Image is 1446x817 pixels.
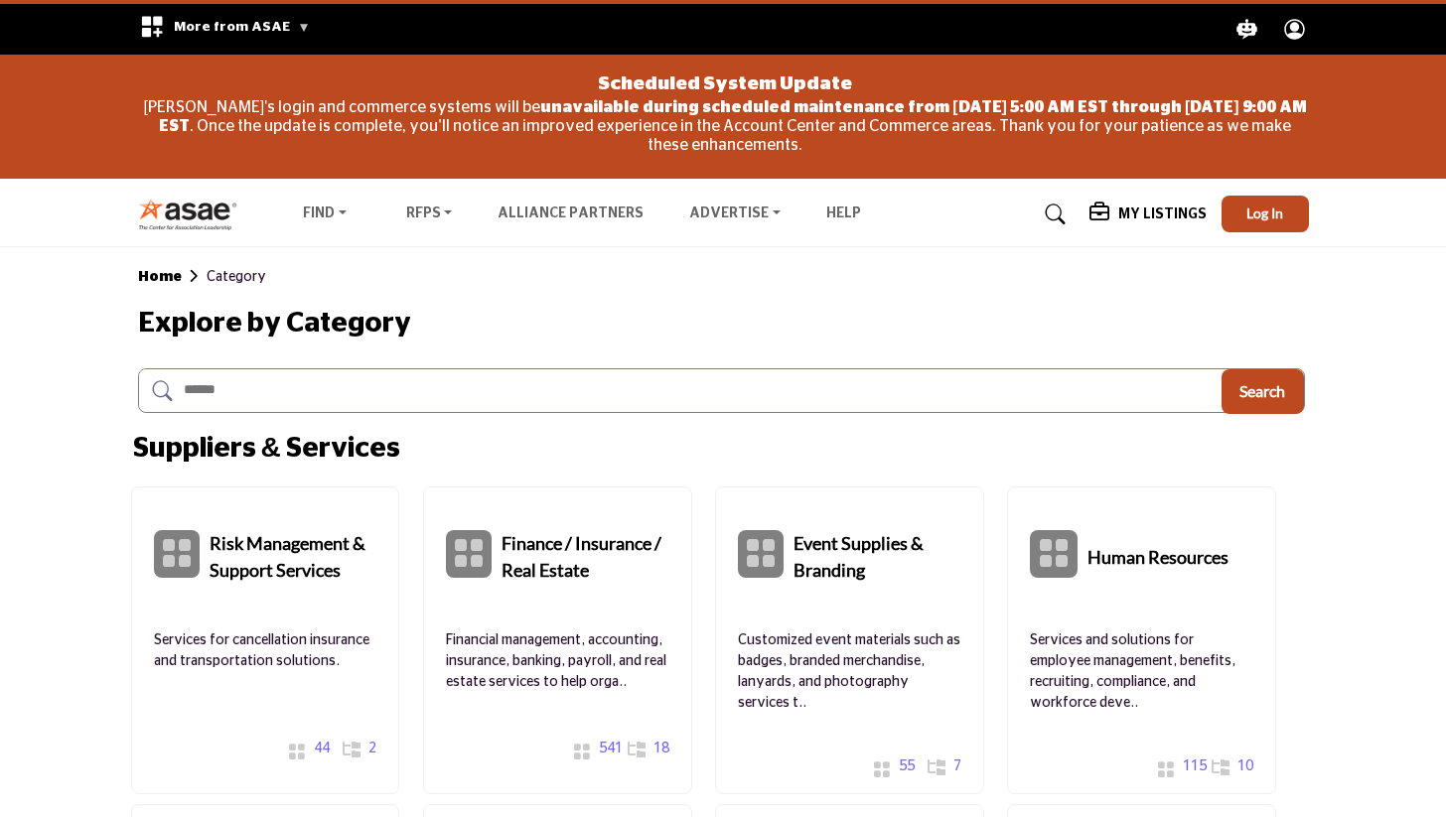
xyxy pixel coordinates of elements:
span: 2 [368,739,376,759]
i: Show All 18 Sub-Categories [628,742,646,757]
a: Finance / Insurance / Real Estate [502,501,669,607]
a: Find [289,201,361,228]
a: Alliance Partners [498,206,644,220]
a: 18 [635,732,669,766]
p: Services for cancellation insurance and transportation solutions. [154,630,377,672]
b: Finance / Insurance / Real Estate [502,509,669,599]
b: Event Supplies & Branding [794,509,961,599]
div: My Listings [1089,203,1207,226]
span: 44 [314,739,330,759]
i: Show All 55 Suppliers [873,760,891,778]
p: Customized event materials such as badges, branded merchandise, lanyards, and photography service... [738,630,961,714]
span: Search [1239,381,1285,400]
a: Risk Management & Support Services [210,501,377,607]
i: Show All 2 Sub-Categories [343,742,361,757]
p: [PERSON_NAME]'s login and commerce systems will be . Once the update is complete, you'll notice a... [143,98,1307,156]
p: Financial management, accounting, insurance, banking, payroll, and real estate services to help o... [446,630,669,693]
a: 115 [1172,749,1207,784]
a: Services and solutions for employee management, benefits, recruiting, compliance, and workforce d... [1030,622,1253,722]
h5: My Listings [1118,205,1207,223]
a: Customized event materials such as badges, branded merchandise, lanyards, and photography service... [738,622,961,722]
h2: Explore by Category [138,308,411,341]
p: Services and solutions for employee management, benefits, recruiting, compliance, and workforce d... [1030,630,1253,714]
a: Services for cancellation insurance and transportation solutions. [154,622,377,680]
a: RFPs [392,201,467,228]
i: Show All 541 Suppliers [573,743,591,760]
i: Show All 44 Suppliers [288,743,306,760]
i: Show All 7 Sub-Categories [928,759,945,775]
span: 10 [1237,756,1253,777]
div: Scheduled System Update [143,65,1307,98]
a: Human Resources [1087,501,1229,607]
span: 541 [599,739,623,759]
a: 10 [1219,749,1253,784]
a: Event Supplies & Branding [794,501,961,607]
span: Category [207,270,266,284]
b: Home [138,270,207,284]
a: 44 [295,732,330,766]
span: 7 [953,756,961,777]
a: Advertise [675,201,795,228]
div: More from ASAE [127,4,323,55]
a: Financial management, accounting, insurance, banking, payroll, and real estate services to help o... [446,622,669,701]
strong: unavailable during scheduled maintenance from [DATE] 5:00 AM EST through [DATE] 9:00 AM EST [159,99,1306,134]
b: Human Resources [1087,509,1229,599]
i: Show All 10 Sub-Categories [1212,759,1229,775]
a: 7 [927,749,961,784]
span: 55 [899,756,915,777]
span: 115 [1183,756,1207,777]
button: Search [1222,369,1304,414]
i: Show All 115 Suppliers [1157,760,1175,778]
a: Help [826,206,861,220]
button: Log In [1222,196,1309,232]
span: Log In [1246,204,1283,221]
h2: Suppliers & Services [133,433,400,467]
b: Risk Management & Support Services [210,509,377,599]
a: 2 [342,732,376,766]
span: 18 [653,739,669,759]
span: More from ASAE [174,20,310,34]
a: 55 [880,749,915,784]
img: Site Logo [138,198,248,230]
a: 541 [588,732,623,766]
a: Search [1026,199,1079,230]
